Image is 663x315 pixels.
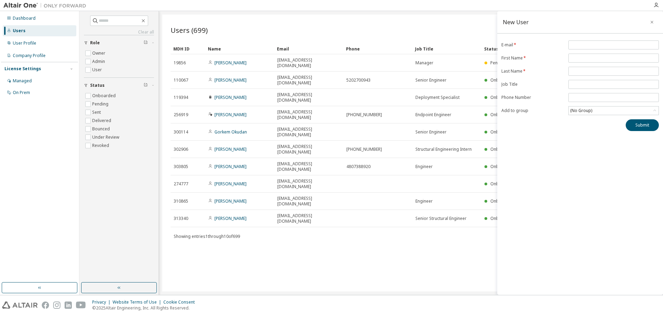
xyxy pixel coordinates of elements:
span: Onboarded [490,129,514,135]
span: [EMAIL_ADDRESS][DOMAIN_NAME] [277,144,340,155]
div: Privacy [92,299,113,305]
label: Revoked [92,141,110,150]
span: [EMAIL_ADDRESS][DOMAIN_NAME] [277,213,340,224]
span: [EMAIL_ADDRESS][DOMAIN_NAME] [277,127,340,138]
div: Managed [13,78,32,84]
label: Onboarded [92,92,117,100]
span: Senior Structural Engineer [415,216,467,221]
span: 256919 [174,112,188,118]
img: Altair One [3,2,90,9]
span: 119394 [174,95,188,100]
a: [PERSON_NAME] [214,112,247,118]
label: First Name [501,55,564,61]
div: Company Profile [13,53,46,58]
button: Status [84,78,154,93]
span: [EMAIL_ADDRESS][DOMAIN_NAME] [277,57,340,68]
label: Delivered [92,117,113,125]
label: Add to group [501,108,564,113]
a: [PERSON_NAME] [214,77,247,83]
span: Pending [490,60,507,66]
div: Email [277,43,340,54]
label: Under Review [92,133,121,141]
span: Onboarded [490,164,514,169]
a: [PERSON_NAME] [214,181,247,187]
span: Senior Engineer [415,77,446,83]
span: Onboarded [490,146,514,152]
img: altair_logo.svg [2,302,38,309]
span: Engineer [415,164,433,169]
label: Admin [92,57,106,66]
span: 4807388920 [346,164,371,169]
div: User Profile [13,40,36,46]
span: 302906 [174,147,188,152]
img: facebook.svg [42,302,49,309]
span: Role [90,40,100,46]
span: 310865 [174,198,188,204]
p: © 2025 Altair Engineering, Inc. All Rights Reserved. [92,305,199,311]
label: User [92,66,103,74]
span: Endpoint Engineer [415,112,451,118]
span: [EMAIL_ADDRESS][DOMAIN_NAME] [277,75,340,86]
div: Status [484,43,615,54]
label: Job Title [501,82,564,87]
span: Engineer [415,198,433,204]
span: [EMAIL_ADDRESS][DOMAIN_NAME] [277,92,340,103]
span: Onboarded [490,198,514,204]
div: MDH ID [173,43,202,54]
span: 300114 [174,129,188,135]
span: 313340 [174,216,188,221]
span: Showing entries 1 through 10 of 699 [174,233,240,239]
a: Clear all [84,29,154,35]
label: Pending [92,100,110,108]
span: Onboarded [490,94,514,100]
a: [PERSON_NAME] [214,164,247,169]
div: (No Group) [569,106,659,115]
div: Website Terms of Use [113,299,163,305]
div: Users [13,28,26,34]
span: Onboarded [490,112,514,118]
label: Owner [92,49,107,57]
label: Bounced [92,125,111,133]
span: 110067 [174,77,188,83]
span: Clear filter [144,40,148,46]
span: 274777 [174,181,188,187]
span: [PHONE_NUMBER] [346,112,382,118]
div: New User [503,19,529,25]
img: youtube.svg [76,302,86,309]
span: [EMAIL_ADDRESS][DOMAIN_NAME] [277,196,340,207]
a: [PERSON_NAME] [214,60,247,66]
span: [EMAIL_ADDRESS][DOMAIN_NAME] [277,109,340,120]
img: instagram.svg [53,302,60,309]
div: (No Group) [569,107,593,114]
span: Structural Engineering Intern [415,147,472,152]
button: Submit [626,119,659,131]
span: 5202700943 [346,77,371,83]
span: Deployment Specialist [415,95,460,100]
div: On Prem [13,90,30,95]
span: [PHONE_NUMBER] [346,147,382,152]
a: [PERSON_NAME] [214,146,247,152]
label: Sent [92,108,102,117]
div: Cookie Consent [163,299,199,305]
label: Last Name [501,68,564,74]
label: Phone Number [501,95,564,100]
div: Job Title [415,43,479,54]
div: Name [208,43,271,54]
img: linkedin.svg [65,302,72,309]
label: E-mail [501,42,564,48]
span: Manager [415,60,433,66]
span: Onboarded [490,215,514,221]
a: [PERSON_NAME] [214,198,247,204]
div: Dashboard [13,16,36,21]
button: Role [84,35,154,50]
span: Onboarded [490,77,514,83]
div: Phone [346,43,410,54]
a: Gorkem Okudan [214,129,247,135]
span: 19856 [174,60,186,66]
span: [EMAIL_ADDRESS][DOMAIN_NAME] [277,161,340,172]
span: Onboarded [490,181,514,187]
a: [PERSON_NAME] [214,94,247,100]
span: Clear filter [144,83,148,88]
a: [PERSON_NAME] [214,215,247,221]
div: License Settings [4,66,41,72]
